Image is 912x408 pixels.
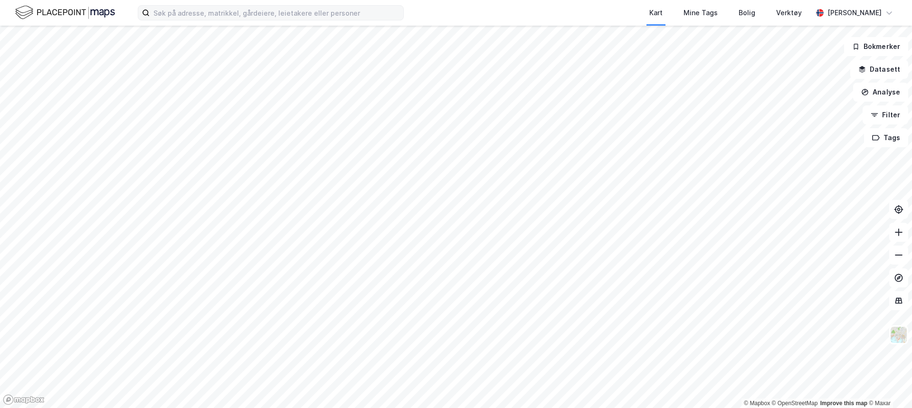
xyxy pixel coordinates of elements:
input: Søk på adresse, matrikkel, gårdeiere, leietakere eller personer [150,6,403,20]
div: [PERSON_NAME] [827,7,882,19]
div: Kart [649,7,663,19]
div: Bolig [739,7,755,19]
div: Mine Tags [684,7,718,19]
iframe: Chat Widget [864,362,912,408]
img: logo.f888ab2527a4732fd821a326f86c7f29.svg [15,4,115,21]
div: Verktøy [776,7,802,19]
